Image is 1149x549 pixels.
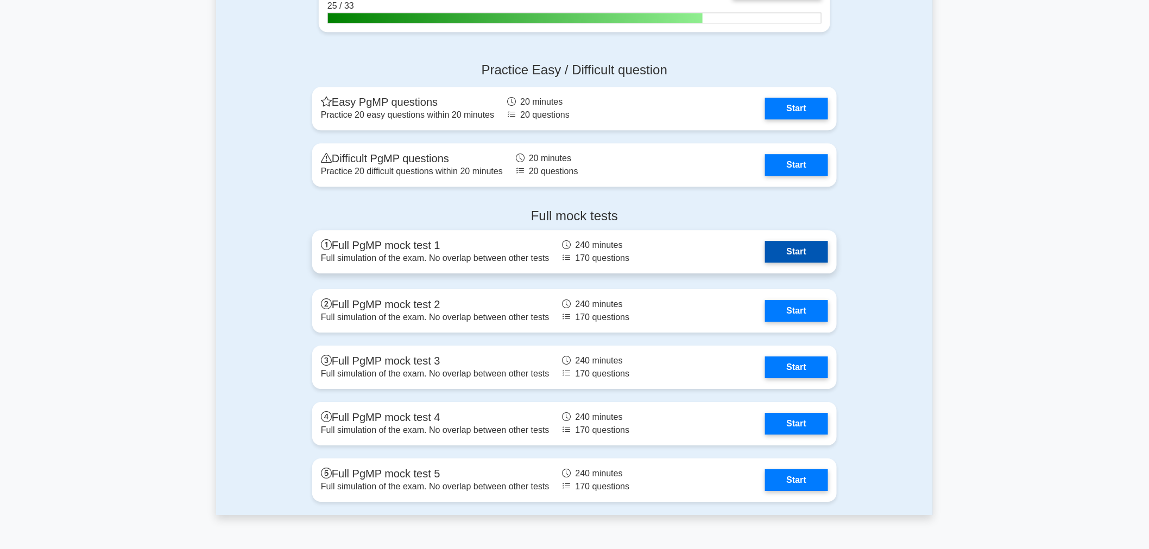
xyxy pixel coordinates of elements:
h4: Full mock tests [312,208,837,224]
h4: Practice Easy / Difficult question [312,62,837,78]
a: Start [765,469,828,491]
a: Start [765,413,828,435]
a: Start [765,300,828,322]
a: Start [765,356,828,378]
a: Start [765,241,828,263]
a: Start [765,154,828,176]
a: Start [765,98,828,119]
